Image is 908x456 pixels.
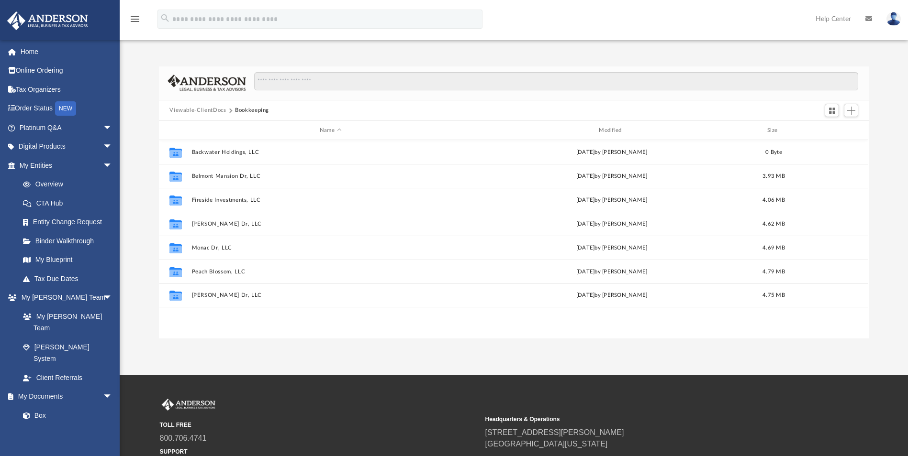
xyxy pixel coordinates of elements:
[160,399,217,411] img: Anderson Advisors Platinum Portal
[7,118,127,137] a: Platinum Q&Aarrow_drop_down
[103,288,122,308] span: arrow_drop_down
[576,197,595,203] span: [DATE]
[576,293,595,298] span: [DATE]
[7,80,127,99] a: Tax Organizers
[129,13,141,25] i: menu
[762,269,785,274] span: 4.79 MB
[103,156,122,175] span: arrow_drop_down
[169,106,226,115] button: Viewable-ClientDocs
[473,220,751,228] div: by [PERSON_NAME]
[192,245,469,251] button: Monac Dr, LLC
[844,104,858,117] button: Add
[7,42,127,61] a: Home
[473,268,751,276] div: by [PERSON_NAME]
[13,406,117,425] a: Box
[576,269,595,274] span: [DATE]
[13,269,127,288] a: Tax Due Dates
[473,148,751,157] div: by [PERSON_NAME]
[886,12,901,26] img: User Pic
[473,244,751,252] div: by [PERSON_NAME]
[129,18,141,25] a: menu
[7,137,127,156] a: Digital Productsarrow_drop_down
[576,221,595,227] span: [DATE]
[473,292,751,300] div: by [PERSON_NAME]
[13,213,127,232] a: Entity Change Request
[7,99,127,119] a: Order StatusNEW
[235,106,269,115] button: Bookkeeping
[160,13,170,23] i: search
[55,101,76,116] div: NEW
[254,72,858,90] input: Search files and folders
[766,150,783,155] span: 0 Byte
[7,156,127,175] a: My Entitiesarrow_drop_down
[762,245,785,250] span: 4.69 MB
[192,269,469,275] button: Peach Blossom, LLC
[762,197,785,203] span: 4.06 MB
[103,387,122,407] span: arrow_drop_down
[163,126,187,135] div: id
[576,245,595,250] span: [DATE]
[825,104,839,117] button: Switch to Grid View
[4,11,91,30] img: Anderson Advisors Platinum Portal
[103,137,122,157] span: arrow_drop_down
[160,434,207,442] a: 800.706.4741
[473,196,751,205] div: by [PERSON_NAME]
[13,337,122,368] a: [PERSON_NAME] System
[159,140,868,338] div: grid
[103,118,122,138] span: arrow_drop_down
[473,126,751,135] div: Modified
[13,307,117,337] a: My [PERSON_NAME] Team
[7,61,127,80] a: Online Ordering
[192,173,469,179] button: Belmont Mansion Dr, LLC
[7,387,122,406] a: My Documentsarrow_drop_down
[762,221,785,227] span: 4.62 MB
[192,149,469,155] button: Backwater Holdings, LLC
[473,172,751,181] div: by [PERSON_NAME]
[762,174,785,179] span: 3.93 MB
[7,288,122,307] a: My [PERSON_NAME] Teamarrow_drop_down
[13,194,127,213] a: CTA Hub
[13,250,122,270] a: My Blueprint
[191,126,469,135] div: Name
[192,197,469,203] button: Fireside Investments, LLC
[485,440,608,448] a: [GEOGRAPHIC_DATA][US_STATE]
[485,428,624,436] a: [STREET_ADDRESS][PERSON_NAME]
[160,447,479,456] small: SUPPORT
[762,293,785,298] span: 4.75 MB
[192,293,469,299] button: [PERSON_NAME] Dr, LLC
[755,126,793,135] div: Size
[485,415,804,423] small: Headquarters & Operations
[13,368,122,387] a: Client Referrals
[192,221,469,227] button: [PERSON_NAME] Dr, LLC
[13,231,127,250] a: Binder Walkthrough
[797,126,864,135] div: id
[13,175,127,194] a: Overview
[160,421,479,429] small: TOLL FREE
[576,174,595,179] span: [DATE]
[576,150,595,155] span: [DATE]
